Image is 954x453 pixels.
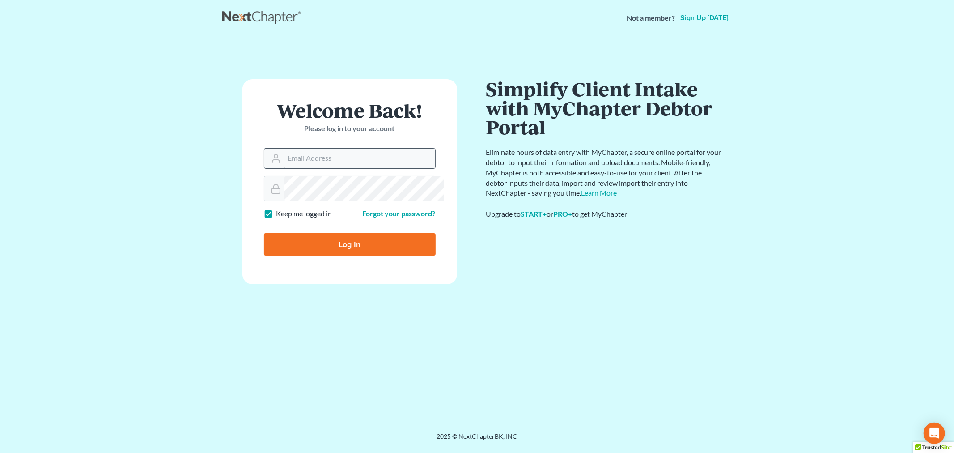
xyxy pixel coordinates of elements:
div: 2025 © NextChapterBK, INC [222,432,732,448]
input: Email Address [284,149,435,168]
label: Keep me logged in [276,209,332,219]
a: Learn More [581,188,617,197]
a: Forgot your password? [363,209,436,218]
strong: Not a member? [627,13,675,23]
a: PRO+ [554,209,572,218]
div: Upgrade to or to get MyChapter [486,209,723,219]
p: Please log in to your account [264,124,436,134]
a: START+ [521,209,547,218]
p: Eliminate hours of data entry with MyChapter, a secure online portal for your debtor to input the... [486,147,723,198]
div: Open Intercom Messenger [924,423,945,444]
input: Log In [264,233,436,256]
a: Sign up [DATE]! [679,14,732,21]
h1: Welcome Back! [264,101,436,120]
h1: Simplify Client Intake with MyChapter Debtor Portal [486,79,723,137]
